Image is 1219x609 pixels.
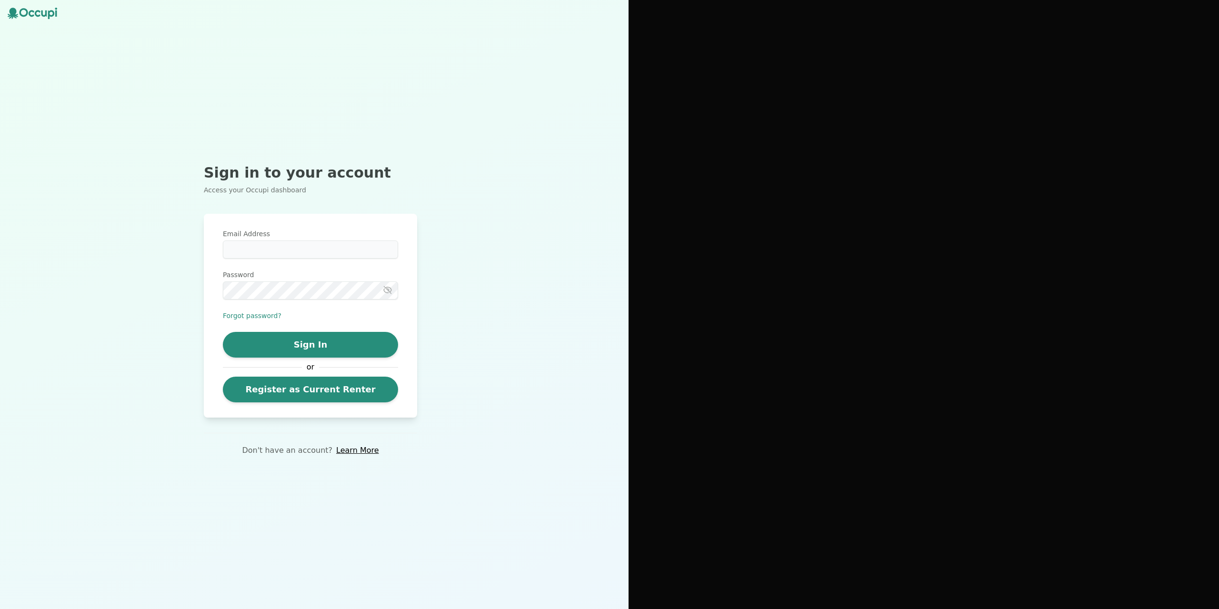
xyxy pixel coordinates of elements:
label: Email Address [223,229,398,239]
a: Learn More [336,445,379,456]
button: Sign In [223,332,398,358]
label: Password [223,270,398,280]
p: Don't have an account? [242,445,332,456]
button: Forgot password? [223,311,281,320]
h2: Sign in to your account [204,164,417,181]
p: Access your Occupi dashboard [204,185,417,195]
span: or [302,361,319,373]
a: Register as Current Renter [223,377,398,402]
